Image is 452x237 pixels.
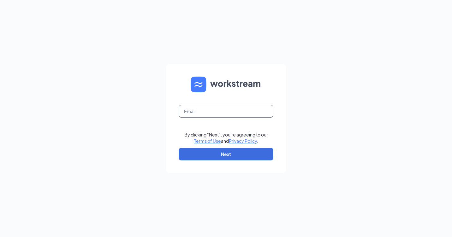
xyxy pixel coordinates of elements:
button: Next [179,148,273,160]
input: Email [179,105,273,118]
a: Terms of Use [194,138,221,144]
div: By clicking "Next", you're agreeing to our and . [184,131,268,144]
a: Privacy Policy [229,138,257,144]
img: WS logo and Workstream text [191,77,261,92]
